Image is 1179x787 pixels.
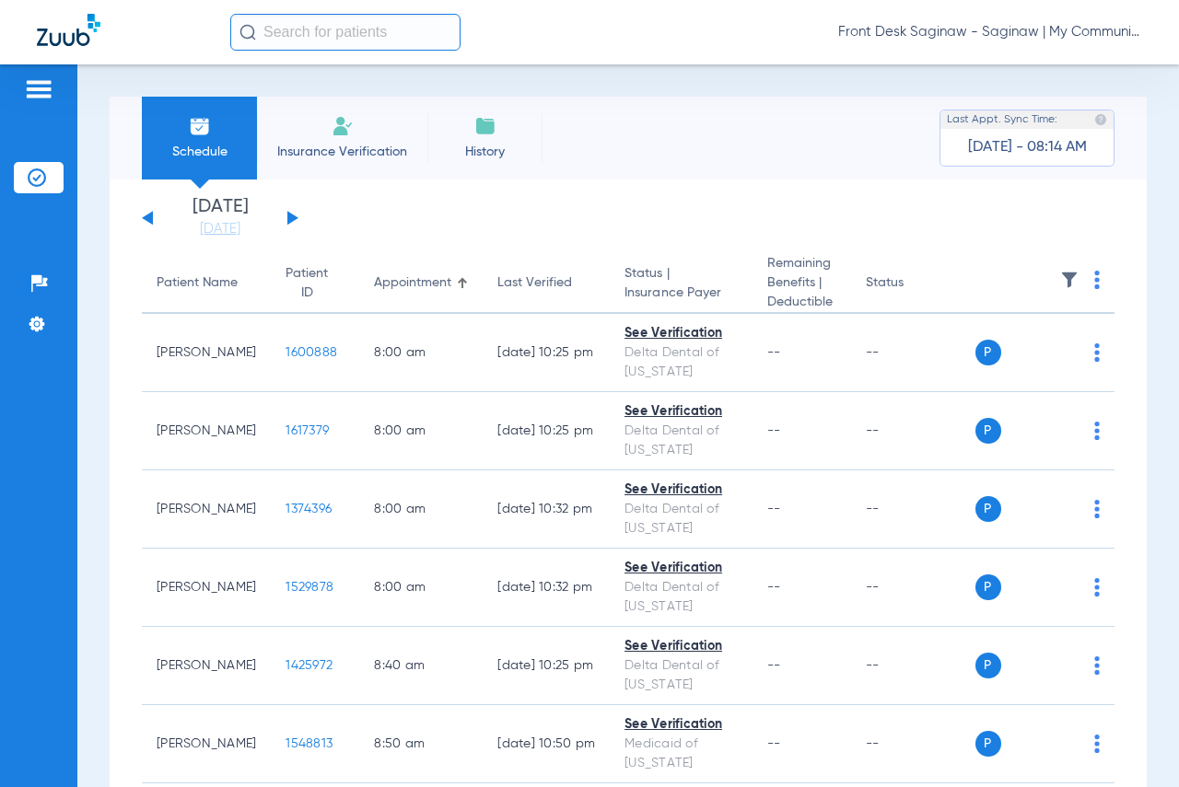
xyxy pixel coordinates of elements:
[1094,271,1100,289] img: group-dot-blue.svg
[975,496,1001,522] span: P
[851,549,975,627] td: --
[851,470,975,549] td: --
[142,392,271,470] td: [PERSON_NAME]
[851,314,975,392] td: --
[767,293,836,312] span: Deductible
[239,24,256,41] img: Search Icon
[359,627,483,705] td: 8:40 AM
[286,503,332,515] span: 1374396
[625,324,738,343] div: See Verification
[767,737,781,750] span: --
[497,273,572,293] div: Last Verified
[1094,422,1100,440] img: group-dot-blue.svg
[625,422,738,460] div: Delta Dental of [US_STATE]
[1094,578,1100,596] img: group-dot-blue.svg
[975,340,1001,365] span: P
[483,314,610,392] td: [DATE] 10:25 PM
[1094,656,1100,675] img: group-dot-blue.svg
[37,14,100,46] img: Zuub Logo
[947,110,1057,129] span: Last Appt. Sync Time:
[497,273,595,293] div: Last Verified
[968,138,1087,156] span: [DATE] - 08:14 AM
[767,581,781,594] span: --
[975,574,1001,600] span: P
[165,220,275,238] a: [DATE]
[359,392,483,470] td: 8:00 AM
[1060,271,1079,289] img: filter.svg
[851,392,975,470] td: --
[359,549,483,627] td: 8:00 AM
[1094,343,1100,362] img: group-dot-blue.svg
[1087,699,1179,787] iframe: Chat Widget
[753,254,851,314] th: Remaining Benefits |
[767,659,781,672] span: --
[625,656,738,695] div: Delta Dental of [US_STATE]
[286,264,328,303] div: Patient ID
[271,143,414,161] span: Insurance Verification
[142,549,271,627] td: [PERSON_NAME]
[767,346,781,359] span: --
[625,402,738,422] div: See Verification
[767,503,781,515] span: --
[625,559,738,578] div: See Verification
[625,284,738,303] span: Insurance Payer
[230,14,461,51] input: Search for patients
[474,115,496,137] img: History
[625,480,738,500] div: See Verification
[483,470,610,549] td: [DATE] 10:32 PM
[286,424,329,437] span: 1617379
[975,653,1001,678] span: P
[625,735,738,773] div: Medicaid of [US_STATE]
[625,500,738,538] div: Delta Dental of [US_STATE]
[332,115,354,137] img: Manual Insurance Verification
[286,659,333,672] span: 1425972
[975,418,1001,444] span: P
[483,392,610,470] td: [DATE] 10:25 PM
[374,273,451,293] div: Appointment
[483,705,610,783] td: [DATE] 10:50 PM
[157,273,256,293] div: Patient Name
[286,737,333,750] span: 1548813
[483,627,610,705] td: [DATE] 10:25 PM
[359,314,483,392] td: 8:00 AM
[142,705,271,783] td: [PERSON_NAME]
[157,273,238,293] div: Patient Name
[625,343,738,382] div: Delta Dental of [US_STATE]
[1094,500,1100,518] img: group-dot-blue.svg
[142,470,271,549] td: [PERSON_NAME]
[851,627,975,705] td: --
[286,346,337,359] span: 1600888
[483,549,610,627] td: [DATE] 10:32 PM
[24,78,53,100] img: hamburger-icon
[359,705,483,783] td: 8:50 AM
[142,314,271,392] td: [PERSON_NAME]
[625,715,738,735] div: See Verification
[767,424,781,437] span: --
[610,254,753,314] th: Status |
[286,264,344,303] div: Patient ID
[851,705,975,783] td: --
[374,273,468,293] div: Appointment
[1094,113,1107,126] img: last sync help info
[975,731,1001,757] span: P
[359,470,483,549] td: 8:00 AM
[441,143,529,161] span: History
[142,627,271,705] td: [PERSON_NAME]
[156,143,243,161] span: Schedule
[286,581,333,594] span: 1529878
[851,254,975,314] th: Status
[189,115,211,137] img: Schedule
[625,637,738,656] div: See Verification
[625,578,738,617] div: Delta Dental of [US_STATE]
[838,23,1142,41] span: Front Desk Saginaw - Saginaw | My Community Dental Centers
[165,198,275,238] li: [DATE]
